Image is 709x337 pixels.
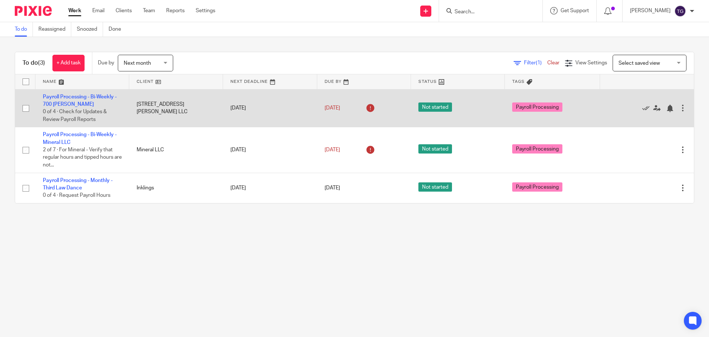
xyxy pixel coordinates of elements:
[92,7,105,14] a: Email
[52,55,85,71] a: + Add task
[524,60,547,65] span: Filter
[196,7,215,14] a: Settings
[325,185,340,191] span: [DATE]
[23,59,45,67] h1: To do
[38,60,45,66] span: (3)
[512,144,562,154] span: Payroll Processing
[536,60,542,65] span: (1)
[418,182,452,192] span: Not started
[38,22,71,37] a: Reassigned
[418,144,452,154] span: Not started
[129,89,223,127] td: [STREET_ADDRESS][PERSON_NAME] LLC
[561,8,589,13] span: Get Support
[43,193,110,198] span: 0 of 4 · Request Payroll Hours
[325,105,340,111] span: [DATE]
[43,147,122,168] span: 2 of 7 · For Mineral - Verify that regular hours and tipped hours are not...
[166,7,185,14] a: Reports
[109,22,127,37] a: Done
[674,5,686,17] img: svg%3E
[418,102,452,112] span: Not started
[143,7,155,14] a: Team
[512,80,525,84] span: Tags
[642,104,653,112] a: Mark as done
[129,127,223,173] td: Mineral LLC
[512,182,562,192] span: Payroll Processing
[575,60,607,65] span: View Settings
[43,132,117,145] a: Payroll Processing - Bi-Weekly - Mineral LLC
[68,7,81,14] a: Work
[116,7,132,14] a: Clients
[77,22,103,37] a: Snoozed
[619,61,660,66] span: Select saved view
[547,60,559,65] a: Clear
[223,89,317,127] td: [DATE]
[454,9,520,16] input: Search
[223,173,317,203] td: [DATE]
[15,22,33,37] a: To do
[98,59,114,67] p: Due by
[15,6,52,16] img: Pixie
[512,102,562,112] span: Payroll Processing
[43,178,113,191] a: Payroll Processing - Monthly - Third Law Dance
[325,147,340,152] span: [DATE]
[124,61,151,66] span: Next month
[43,94,117,107] a: Payroll Processing - Bi-Weekly - 700 [PERSON_NAME]
[630,7,671,14] p: [PERSON_NAME]
[129,173,223,203] td: Inklings
[43,109,107,122] span: 0 of 4 · Check for Updates & Review Payroll Reports
[223,127,317,173] td: [DATE]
